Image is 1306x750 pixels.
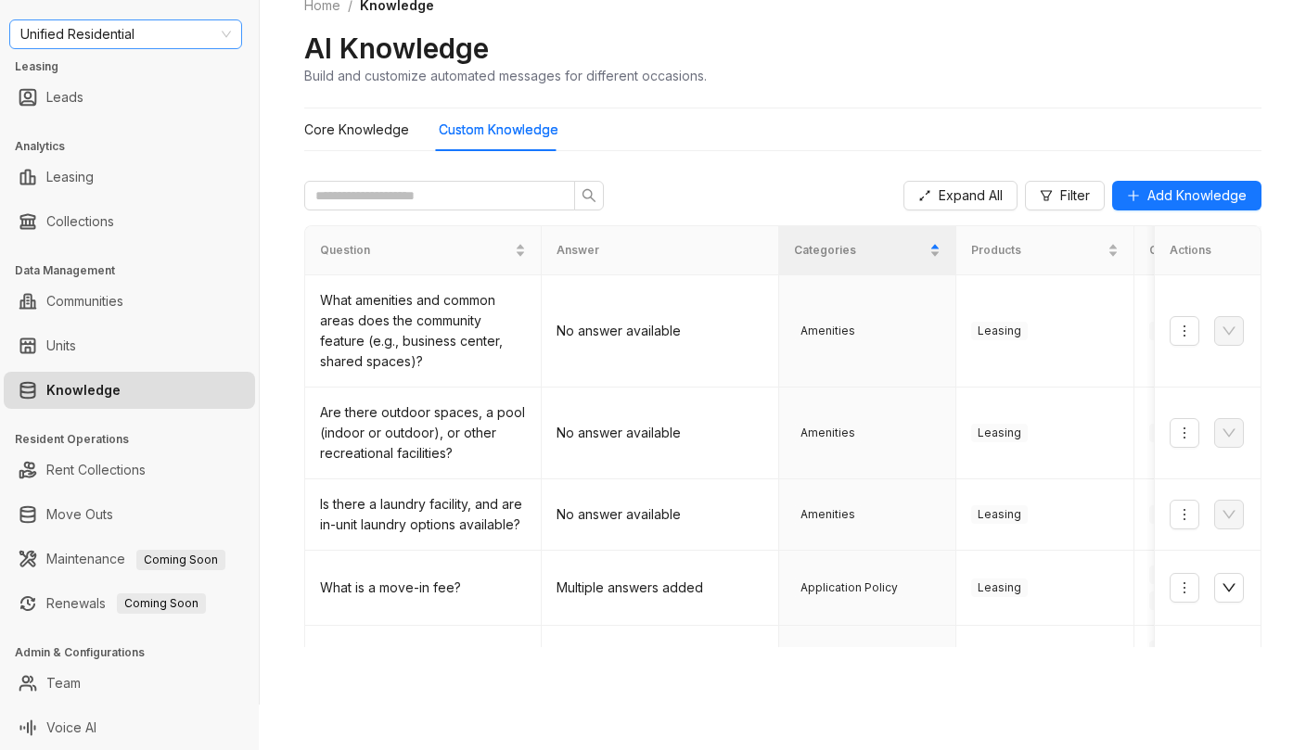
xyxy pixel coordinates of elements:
[46,203,114,240] a: Collections
[971,424,1028,442] span: Leasing
[304,31,489,66] h2: AI Knowledge
[956,226,1133,275] th: Products
[46,709,96,746] a: Voice AI
[46,372,121,409] a: Knowledge
[1060,185,1090,206] span: Filter
[320,578,526,598] div: What is a move-in fee?
[4,585,255,622] li: Renewals
[20,20,231,48] span: Unified Residential
[320,402,526,464] div: Are there outdoor spaces, a pool (indoor or outdoor), or other recreational facilities?
[1149,242,1281,260] span: Communities
[136,550,225,570] span: Coming Soon
[794,242,926,260] span: Categories
[794,578,904,597] span: Application Policy
[15,138,259,155] h3: Analytics
[46,159,94,196] a: Leasing
[794,424,862,442] span: Amenities
[46,283,123,320] a: Communities
[971,322,1028,340] span: Leasing
[542,551,778,626] td: Multiple answers added
[1222,580,1236,595] span: down
[4,203,255,240] li: Collections
[4,709,255,746] li: Voice AI
[46,665,81,702] a: Team
[15,58,259,75] h3: Leasing
[1112,181,1261,210] button: Add Knowledge
[4,496,255,533] li: Move Outs
[15,431,259,448] h3: Resident Operations
[939,185,1003,206] span: Expand All
[1127,189,1140,202] span: plus
[4,327,255,364] li: Units
[1147,185,1247,206] span: Add Knowledge
[46,451,146,489] a: Rent Collections
[1149,322,1246,340] span: All communities
[1040,189,1053,202] span: filter
[305,226,542,275] th: Question
[1177,507,1192,522] span: more
[1149,566,1215,584] span: Silvertree
[320,242,511,260] span: Question
[4,159,255,196] li: Leasing
[1177,324,1192,338] span: more
[4,451,255,489] li: Rent Collections
[46,79,83,116] a: Leads
[542,479,778,551] td: No answer available
[1177,426,1192,440] span: more
[4,665,255,702] li: Team
[1149,591,1225,610] span: The District
[320,494,526,535] div: Is there a laundry facility, and are in-unit laundry options available?
[918,189,931,202] span: expand-alt
[582,188,596,203] span: search
[320,290,526,372] div: What amenities and common areas does the community feature (e.g., business center, shared spaces)?
[1177,580,1192,595] span: more
[1155,226,1261,275] th: Actions
[46,496,113,533] a: Move Outs
[1025,181,1105,210] button: Filter
[4,540,255,578] li: Maintenance
[4,372,255,409] li: Knowledge
[304,66,707,85] div: Build and customize automated messages for different occasions.
[542,388,778,479] td: No answer available
[117,593,206,614] span: Coming Soon
[794,505,862,524] span: Amenities
[15,262,259,279] h3: Data Management
[971,242,1103,260] span: Products
[4,283,255,320] li: Communities
[542,626,778,745] td: Multiple answers added
[46,585,206,622] a: RenewalsComing Soon
[15,644,259,661] h3: Admin & Configurations
[304,120,409,140] div: Core Knowledge
[971,578,1028,597] span: Leasing
[1149,505,1246,524] span: All communities
[46,327,76,364] a: Units
[4,79,255,116] li: Leads
[542,226,778,275] th: Answer
[439,120,558,140] div: Custom Knowledge
[1149,424,1246,442] span: All communities
[794,322,862,340] span: Amenities
[542,275,778,388] td: No answer available
[903,181,1018,210] button: Expand All
[971,505,1028,524] span: Leasing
